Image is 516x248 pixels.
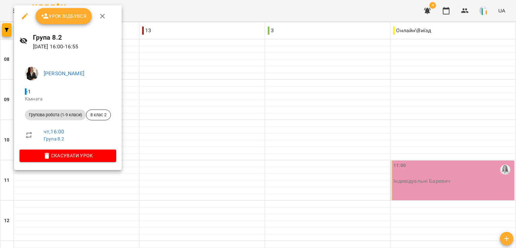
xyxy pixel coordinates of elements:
[25,152,111,160] span: Скасувати Урок
[41,12,87,20] span: Урок відбувся
[86,112,111,118] span: 8 клас 2
[19,150,116,162] button: Скасувати Урок
[33,32,116,43] h6: Група 8.2
[44,70,84,77] a: [PERSON_NAME]
[25,67,38,80] img: 767302f1b9b7018f3e7d2d8cc4739cd7.jpg
[44,128,64,135] a: чт , 16:00
[86,110,111,120] div: 8 клас 2
[25,112,86,118] span: Групова робота (1-9 класи)
[36,8,92,24] button: Урок відбувся
[44,136,64,141] a: Група 8.2
[33,43,116,51] p: [DATE] 16:00 - 16:55
[25,96,111,102] p: Кімната
[25,88,32,95] span: - 1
